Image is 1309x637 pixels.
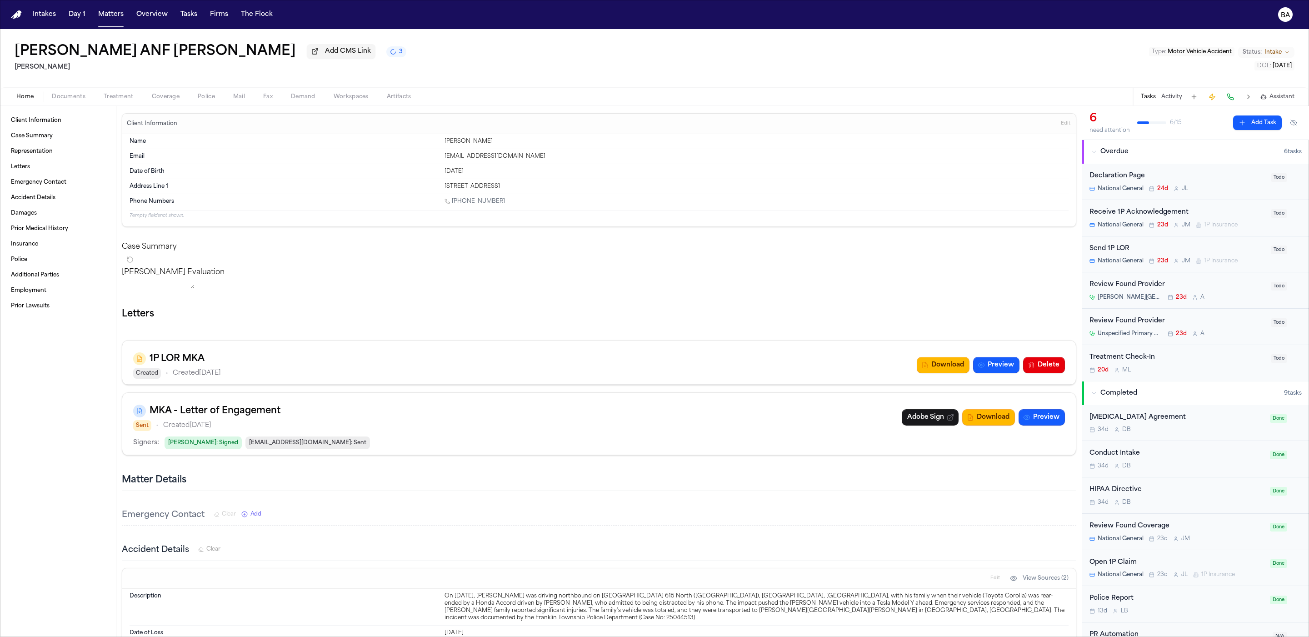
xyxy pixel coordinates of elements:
[133,437,159,448] p: Signers:
[1284,148,1302,155] span: 6 task s
[65,6,89,23] button: Day 1
[399,48,403,55] span: 3
[1082,140,1309,164] button: Overdue6tasks
[1141,93,1156,100] button: Tasks
[1005,571,1073,586] button: View Sources (2)
[130,592,439,622] dt: Description
[150,404,280,418] h3: MKA - Letter of Engagement
[1122,462,1131,470] span: D B
[1271,318,1287,327] span: Todo
[1023,357,1065,373] button: Delete
[1089,280,1265,290] div: Review Found Provider
[15,62,406,73] h2: [PERSON_NAME]
[1089,111,1130,126] div: 6
[1270,523,1287,532] span: Done
[917,357,969,373] button: Download
[1182,185,1188,192] span: J L
[206,6,232,23] button: Firms
[1254,61,1294,70] button: Edit DOL: 2025-07-28
[16,93,34,100] span: Home
[1270,596,1287,604] span: Done
[7,268,109,282] a: Additional Parties
[325,47,371,56] span: Add CMS Link
[902,409,959,426] a: Adobe Sign
[122,241,1076,252] h2: Case Summary
[1161,93,1182,100] button: Activity
[173,368,221,379] p: Created [DATE]
[1122,426,1131,433] span: D B
[29,6,60,23] button: Intakes
[7,283,109,298] a: Employment
[1058,116,1073,131] button: Edit
[1098,330,1162,337] span: Unspecified Primary Care Provider in [GEOGRAPHIC_DATA], [GEOGRAPHIC_DATA]
[1271,209,1287,218] span: Todo
[1243,49,1262,56] span: Status:
[130,198,174,205] span: Phone Numbers
[7,237,109,251] a: Insurance
[1181,535,1190,542] span: J M
[1121,607,1128,615] span: L B
[130,168,439,175] dt: Date of Birth
[1082,272,1309,309] div: Open task: Review Found Provider
[973,357,1019,373] button: Preview
[445,629,1069,637] div: [DATE]
[165,368,168,379] span: •
[1204,221,1238,229] span: 1P Insurance
[1157,221,1168,229] span: 23d
[1082,550,1309,587] div: Open task: Open 1P Claim
[1271,246,1287,254] span: Todo
[445,168,1069,175] div: [DATE]
[130,138,439,145] dt: Name
[152,93,180,100] span: Coverage
[291,93,315,100] span: Demand
[198,546,220,553] button: Clear Accident Details
[1188,90,1200,103] button: Add Task
[104,93,134,100] span: Treatment
[1182,221,1190,229] span: J M
[386,46,406,57] button: 3 active tasks
[445,138,1069,145] div: [PERSON_NAME]
[1089,412,1264,423] div: [MEDICAL_DATA] Agreement
[7,160,109,174] a: Letters
[1285,115,1302,130] button: Hide completed tasks (⌘⇧H)
[1149,47,1234,56] button: Edit Type: Motor Vehicle Accident
[7,191,109,205] a: Accident Details
[445,183,1069,190] div: [STREET_ADDRESS]
[1270,414,1287,423] span: Done
[1204,257,1238,265] span: 1P Insurance
[1271,354,1287,363] span: Todo
[1273,63,1292,69] span: [DATE]
[95,6,127,23] button: Matters
[7,299,109,313] a: Prior Lawsuits
[7,113,109,128] a: Client Information
[1089,316,1265,326] div: Review Found Provider
[165,436,242,449] span: [PERSON_NAME] : Signed
[1176,330,1187,337] span: 23d
[163,420,211,431] p: Created [DATE]
[130,183,439,190] dt: Address Line 1
[1270,487,1287,496] span: Done
[133,6,171,23] a: Overview
[1089,171,1265,181] div: Declaration Page
[1089,448,1264,459] div: Conduct Intake
[237,6,276,23] button: The Flock
[133,368,161,379] span: Created
[133,420,151,431] span: Sent
[1098,221,1144,229] span: National General
[445,592,1069,622] div: On [DATE], [PERSON_NAME] was driving northbound on [GEOGRAPHIC_DATA] 615 North ([GEOGRAPHIC_DATA]...
[122,509,205,522] h3: Emergency Contact
[1271,282,1287,291] span: Todo
[11,10,22,19] img: Finch Logo
[1269,93,1294,100] span: Assistant
[263,93,273,100] span: Fax
[1257,63,1271,69] span: DOL :
[445,153,1069,160] div: [EMAIL_ADDRESS][DOMAIN_NAME]
[1157,535,1168,542] span: 23d
[7,129,109,143] a: Case Summary
[1098,607,1107,615] span: 13d
[7,175,109,190] a: Emergency Contact
[130,153,439,160] dt: Email
[1284,390,1302,397] span: 9 task s
[1270,559,1287,568] span: Done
